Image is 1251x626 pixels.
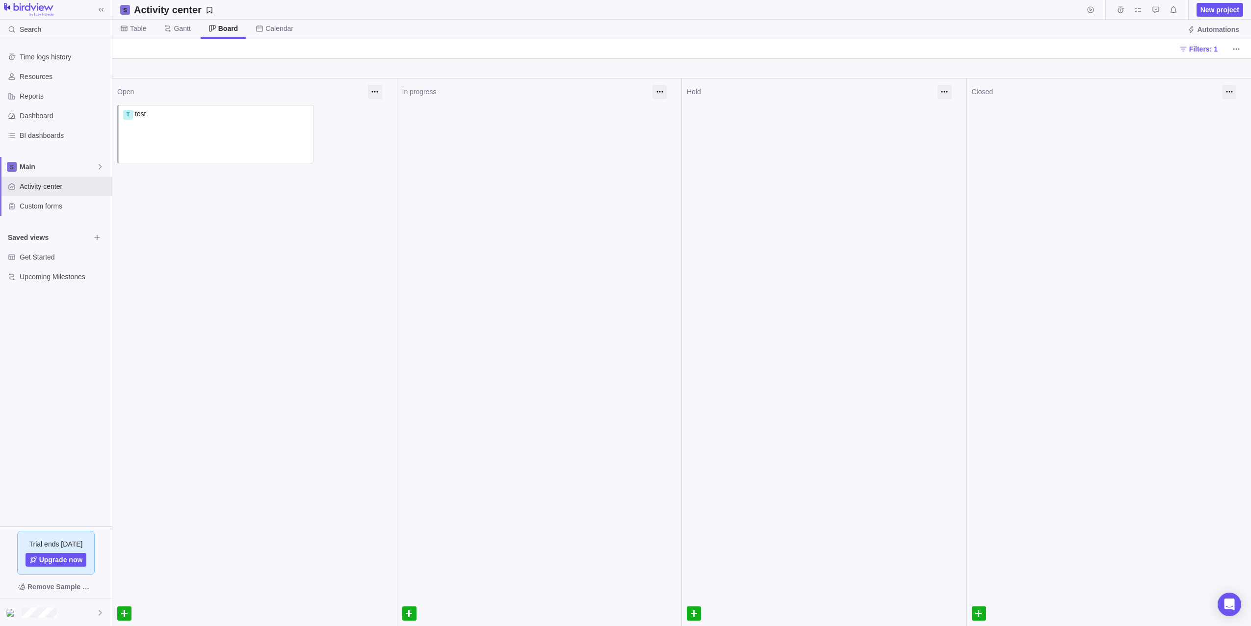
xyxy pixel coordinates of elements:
[29,539,83,549] span: Trial ends [DATE]
[1183,23,1243,36] span: Automations
[1167,7,1180,15] a: Notifications
[20,201,108,211] span: Custom forms
[174,24,190,33] span: Gantt
[130,3,217,17] span: Save your current layout and filters as a View
[265,24,293,33] span: Calendar
[117,87,363,97] div: Open
[123,110,133,120] div: T
[1114,7,1127,15] a: Time logs
[1218,593,1241,616] div: Open Intercom Messenger
[972,87,1218,97] div: Closed
[20,52,108,62] span: Time logs history
[1197,25,1239,34] span: Automations
[26,553,87,567] a: Upgrade now
[1114,3,1127,17] span: Time logs
[134,3,202,17] h2: Activity center
[20,162,96,172] span: Main
[1131,7,1145,15] a: My assignments
[1229,42,1243,56] span: More actions
[20,72,108,81] span: Resources
[6,609,18,617] img: Show
[39,555,83,565] span: Upgrade now
[4,3,53,17] img: logo
[402,87,648,97] div: In progress
[90,231,104,244] span: Browse views
[20,25,41,34] span: Search
[20,252,108,262] span: Get Started
[6,607,18,619] div: Tom Plagge
[20,272,108,282] span: Upcoming Milestones
[20,130,108,140] span: BI dashboards
[27,581,94,593] span: Remove Sample Data
[1200,5,1239,15] span: New project
[1149,3,1163,17] span: Approval requests
[1149,7,1163,15] a: Approval requests
[1189,44,1218,54] span: Filters: 1
[1222,85,1236,99] div: More actions
[218,24,238,33] span: Board
[1175,42,1222,56] span: Filters: 1
[20,111,108,121] span: Dashboard
[938,85,952,99] div: More actions
[1197,3,1243,17] span: New project
[1167,3,1180,17] span: Notifications
[1084,3,1097,17] span: Start timer
[687,87,933,97] div: Hold
[20,182,108,191] span: Activity center
[135,110,146,118] span: test
[1131,3,1145,17] span: My assignments
[8,233,90,242] span: Saved views
[368,85,382,99] div: More actions
[130,24,146,33] span: Table
[652,85,667,99] div: More actions
[8,579,104,595] span: Remove Sample Data
[20,91,108,101] span: Reports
